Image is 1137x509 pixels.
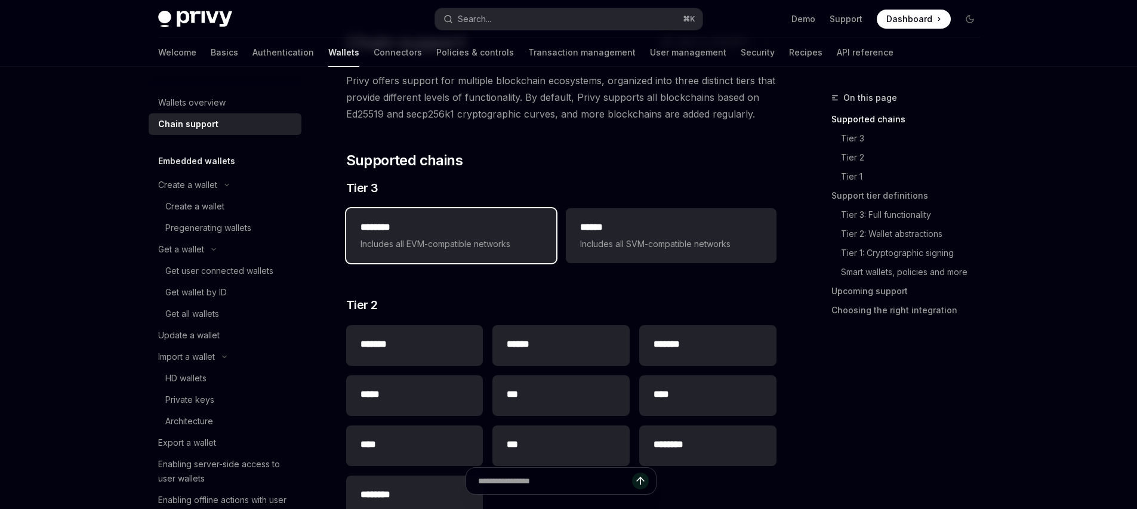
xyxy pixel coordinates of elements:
[478,468,632,494] input: Ask a question...
[831,110,989,129] a: Supported chains
[830,13,862,25] a: Support
[149,303,301,325] a: Get all wallets
[886,13,932,25] span: Dashboard
[528,38,636,67] a: Transaction management
[165,307,219,321] div: Get all wallets
[158,436,216,450] div: Export a wallet
[149,113,301,135] a: Chain support
[346,180,378,196] span: Tier 3
[346,72,777,122] span: Privy offers support for multiple blockchain ecosystems, organized into three distinct tiers that...
[149,174,301,196] button: Toggle Create a wallet section
[831,205,989,224] a: Tier 3: Full functionality
[346,297,378,313] span: Tier 2
[252,38,314,67] a: Authentication
[158,350,215,364] div: Import a wallet
[436,38,514,67] a: Policies & controls
[960,10,979,29] button: Toggle dark mode
[158,154,235,168] h5: Embedded wallets
[831,243,989,263] a: Tier 1: Cryptographic signing
[360,237,542,251] span: Includes all EVM-compatible networks
[158,38,196,67] a: Welcome
[158,242,204,257] div: Get a wallet
[149,239,301,260] button: Toggle Get a wallet section
[149,389,301,411] a: Private keys
[158,11,232,27] img: dark logo
[149,217,301,239] a: Pregenerating wallets
[831,301,989,320] a: Choosing the right integration
[149,260,301,282] a: Get user connected wallets
[165,414,213,428] div: Architecture
[837,38,893,67] a: API reference
[328,38,359,67] a: Wallets
[165,285,227,300] div: Get wallet by ID
[149,325,301,346] a: Update a wallet
[458,12,491,26] div: Search...
[211,38,238,67] a: Basics
[435,8,702,30] button: Open search
[149,368,301,389] a: HD wallets
[158,95,226,110] div: Wallets overview
[165,393,214,407] div: Private keys
[831,263,989,282] a: Smart wallets, policies and more
[374,38,422,67] a: Connectors
[683,14,695,24] span: ⌘ K
[149,196,301,217] a: Create a wallet
[149,411,301,432] a: Architecture
[650,38,726,67] a: User management
[843,91,897,105] span: On this page
[158,328,220,343] div: Update a wallet
[741,38,775,67] a: Security
[158,117,218,131] div: Chain support
[566,208,776,263] a: **** *Includes all SVM-compatible networks
[831,148,989,167] a: Tier 2
[149,454,301,489] a: Enabling server-side access to user wallets
[158,457,294,486] div: Enabling server-side access to user wallets
[831,167,989,186] a: Tier 1
[580,237,762,251] span: Includes all SVM-compatible networks
[877,10,951,29] a: Dashboard
[346,151,463,170] span: Supported chains
[346,208,556,263] a: **** ***Includes all EVM-compatible networks
[165,264,273,278] div: Get user connected wallets
[831,224,989,243] a: Tier 2: Wallet abstractions
[791,13,815,25] a: Demo
[831,129,989,148] a: Tier 3
[149,346,301,368] button: Toggle Import a wallet section
[831,282,989,301] a: Upcoming support
[632,473,649,489] button: Send message
[149,92,301,113] a: Wallets overview
[831,186,989,205] a: Support tier definitions
[789,38,822,67] a: Recipes
[158,178,217,192] div: Create a wallet
[165,221,251,235] div: Pregenerating wallets
[165,371,207,385] div: HD wallets
[149,432,301,454] a: Export a wallet
[149,282,301,303] a: Get wallet by ID
[165,199,224,214] div: Create a wallet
